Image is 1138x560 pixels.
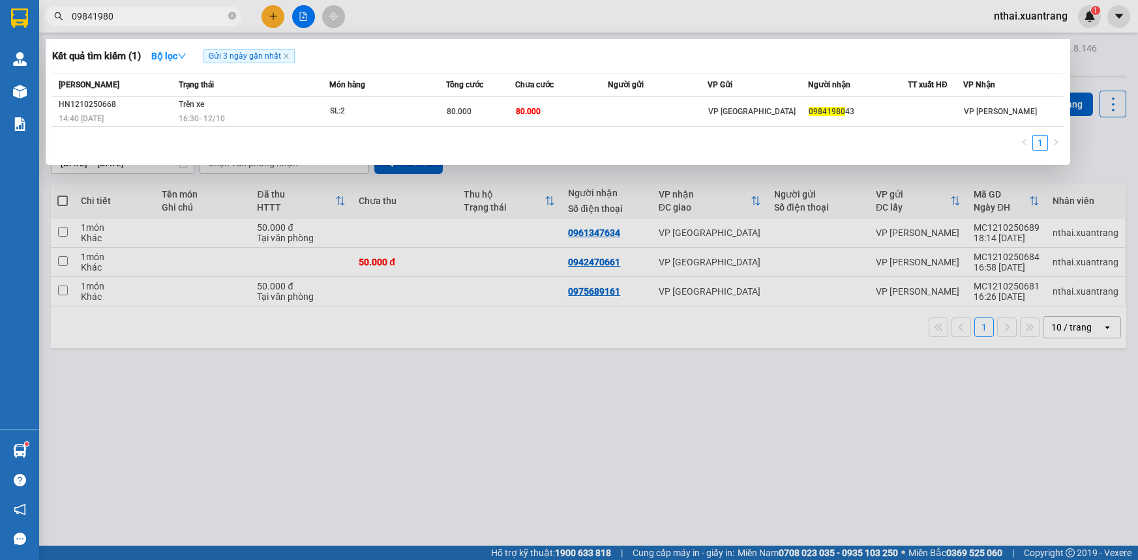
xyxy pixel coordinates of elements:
img: warehouse-icon [13,85,27,98]
h3: Kết quả tìm kiếm ( 1 ) [52,50,141,63]
li: Previous Page [1017,135,1032,151]
img: solution-icon [13,117,27,131]
span: 09841980 [809,107,845,116]
span: Người nhận [808,80,850,89]
span: VP [PERSON_NAME] [964,107,1037,116]
span: close-circle [228,12,236,20]
span: down [177,52,187,61]
img: logo-vxr [11,8,28,28]
span: TT xuất HĐ [908,80,948,89]
span: Người gửi [608,80,644,89]
span: 80.000 [447,107,472,116]
img: warehouse-icon [13,52,27,66]
div: SL: 2 [330,104,428,119]
strong: Bộ lọc [151,51,187,61]
button: left [1017,135,1032,151]
div: 43 [809,105,907,119]
span: left [1021,138,1028,146]
a: 1 [1033,136,1047,150]
span: [PERSON_NAME] [59,80,119,89]
span: Gửi 3 ngày gần nhất [203,49,295,63]
button: right [1048,135,1064,151]
span: right [1052,138,1060,146]
span: 16:30 - 12/10 [179,114,225,123]
button: Bộ lọcdown [141,46,197,66]
span: Trạng thái [179,80,214,89]
span: VP Nhận [963,80,995,89]
span: Món hàng [329,80,365,89]
span: close-circle [228,10,236,23]
span: 14:40 [DATE] [59,114,104,123]
span: 80.000 [516,107,541,116]
li: 1 [1032,135,1048,151]
span: VP Gửi [708,80,732,89]
span: Chưa cước [515,80,554,89]
span: message [14,533,26,545]
span: search [54,12,63,21]
sup: 1 [25,442,29,446]
li: Next Page [1048,135,1064,151]
span: close [283,53,290,59]
span: notification [14,503,26,516]
input: Tìm tên, số ĐT hoặc mã đơn [72,9,226,23]
div: HN1210250668 [59,98,175,111]
span: Tổng cước [446,80,483,89]
span: VP [GEOGRAPHIC_DATA] [708,107,796,116]
span: question-circle [14,474,26,486]
img: warehouse-icon [13,444,27,458]
span: Trên xe [179,100,204,109]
